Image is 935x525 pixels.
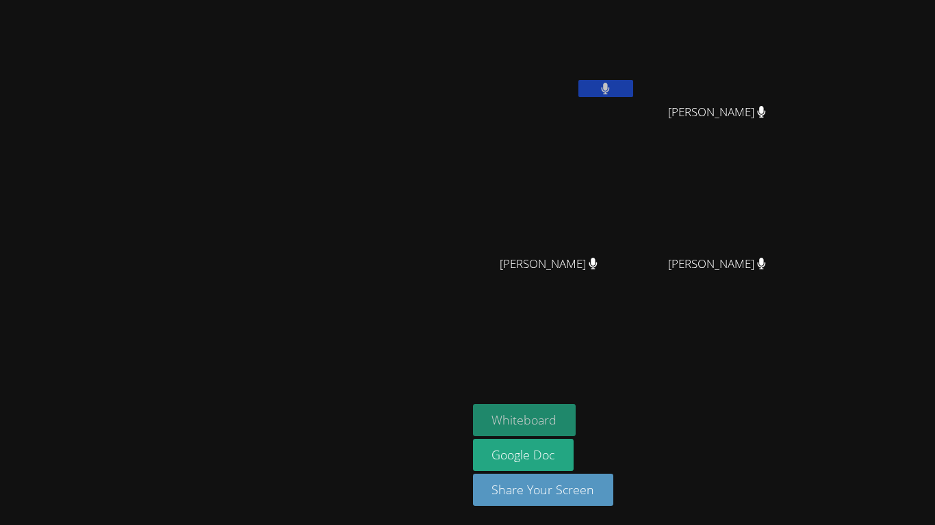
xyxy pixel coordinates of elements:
button: Share Your Screen [473,474,614,506]
span: [PERSON_NAME] [668,103,766,122]
span: [PERSON_NAME] [668,254,766,274]
a: Google Doc [473,439,574,471]
button: Whiteboard [473,404,576,436]
span: [PERSON_NAME] [500,254,598,274]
